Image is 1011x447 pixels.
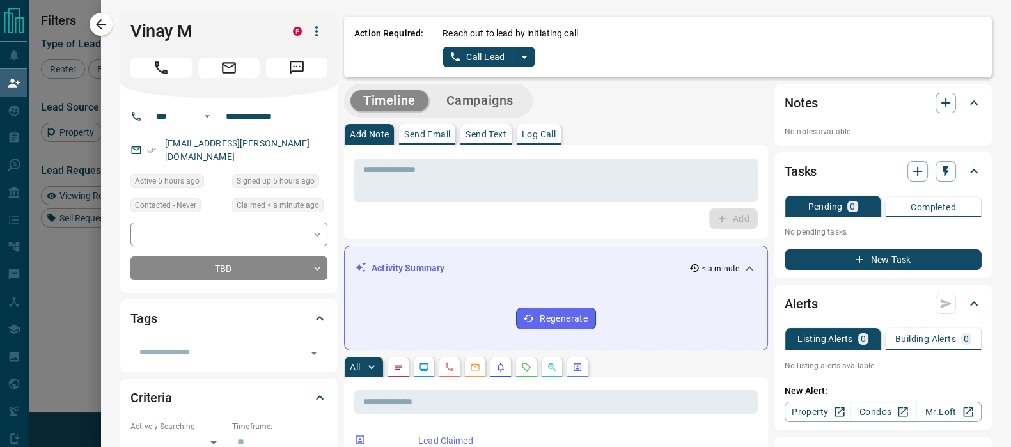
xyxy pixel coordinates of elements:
[785,156,982,187] div: Tasks
[393,362,404,372] svg: Notes
[198,58,260,78] span: Email
[237,199,319,212] span: Claimed < a minute ago
[354,27,423,67] p: Action Required:
[496,362,506,372] svg: Listing Alerts
[702,263,739,274] p: < a minute
[785,88,982,118] div: Notes
[372,262,444,275] p: Activity Summary
[444,362,455,372] svg: Calls
[785,93,818,113] h2: Notes
[895,334,956,343] p: Building Alerts
[130,421,226,432] p: Actively Searching:
[916,402,982,422] a: Mr.Loft
[808,202,842,211] p: Pending
[443,27,578,40] p: Reach out to lead by initiating call
[130,21,274,42] h1: Vinay M
[516,308,596,329] button: Regenerate
[911,203,956,212] p: Completed
[232,198,327,216] div: Tue Oct 14 2025
[130,308,157,329] h2: Tags
[785,161,817,182] h2: Tasks
[785,384,982,398] p: New Alert:
[785,402,850,422] a: Property
[350,130,389,139] p: Add Note
[861,334,866,343] p: 0
[147,146,156,155] svg: Email Verified
[443,47,535,67] div: split button
[850,402,916,422] a: Condos
[350,363,360,372] p: All
[135,175,200,187] span: Active 5 hours ago
[785,223,982,242] p: No pending tasks
[443,47,513,67] button: Call Lead
[130,174,226,192] div: Tue Oct 14 2025
[785,126,982,137] p: No notes available
[470,362,480,372] svg: Emails
[547,362,557,372] svg: Opportunities
[130,303,327,334] div: Tags
[785,288,982,319] div: Alerts
[466,130,506,139] p: Send Text
[785,360,982,372] p: No listing alerts available
[521,362,531,372] svg: Requests
[130,58,192,78] span: Call
[130,388,172,408] h2: Criteria
[266,58,327,78] span: Message
[785,294,818,314] h2: Alerts
[165,138,310,162] a: [EMAIL_ADDRESS][PERSON_NAME][DOMAIN_NAME]
[572,362,583,372] svg: Agent Actions
[964,334,969,343] p: 0
[130,256,327,280] div: TBD
[135,199,196,212] span: Contacted - Never
[237,175,315,187] span: Signed up 5 hours ago
[293,27,302,36] div: property.ca
[232,421,327,432] p: Timeframe:
[130,382,327,413] div: Criteria
[434,90,526,111] button: Campaigns
[200,109,215,124] button: Open
[355,256,757,280] div: Activity Summary< a minute
[232,174,327,192] div: Tue Oct 14 2025
[350,90,428,111] button: Timeline
[797,334,853,343] p: Listing Alerts
[850,202,855,211] p: 0
[404,130,450,139] p: Send Email
[419,362,429,372] svg: Lead Browsing Activity
[305,344,323,362] button: Open
[522,130,556,139] p: Log Call
[785,249,982,270] button: New Task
